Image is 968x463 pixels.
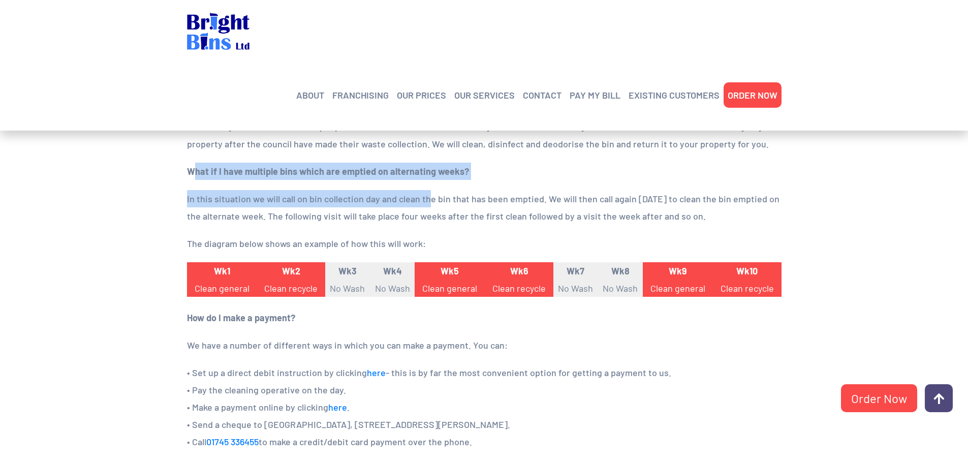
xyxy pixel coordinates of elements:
td: Clean recycle [257,280,325,297]
th: Wk8 [598,262,643,280]
th: Wk10 [713,262,781,280]
a: PAY MY BILL [570,87,620,103]
li: • Call to make a credit/debit card payment over the phone. [187,433,782,450]
td: Clean general [415,280,485,297]
th: Wk2 [257,262,325,280]
a: OUR PRICES [397,87,446,103]
td: No Wash [370,280,415,297]
td: No Wash [598,280,643,297]
p: We have a number of different ways in which you can make a payment. You can: [187,336,782,354]
th: Wk9 [643,262,713,280]
strong: What if I have multiple bins which are emptied on alternating weeks? [187,166,469,177]
a: EXISTING CUSTOMERS [629,87,720,103]
a: here [367,367,386,378]
a: OUR SERVICES [454,87,515,103]
th: Wk7 [553,262,598,280]
a: ABOUT [296,87,324,103]
a: FRANCHISING [332,87,389,103]
td: No Wash [553,280,598,297]
th: Wk3 [325,262,370,280]
td: Clean recycle [713,280,781,297]
strong: How do I make a payment? [187,312,295,323]
td: Clean general [643,280,713,297]
p: In this situation we will call on bin collection day and clean the bin that has been emptied. We ... [187,190,782,225]
a: CONTACT [523,87,561,103]
p: The diagram below shows an example of how this will work: [187,235,782,252]
th: Wk6 [485,262,553,280]
p: Don’t worry; we understand that people cannot be at home at all times. All you need to do is leav... [187,118,782,152]
th: Wk1 [187,262,257,280]
th: Wk4 [370,262,415,280]
td: Clean recycle [485,280,553,297]
li: • Send a cheque to [GEOGRAPHIC_DATA], [STREET_ADDRESS][PERSON_NAME]. [187,416,782,433]
a: here [328,402,347,413]
li: • Make a payment online by clicking . [187,398,782,416]
li: • Pay the cleaning operative on the day. [187,381,782,398]
a: 01745 336455 [206,436,259,447]
li: • Set up a direct debit instruction by clicking - this is by far the most convenient option for g... [187,364,782,381]
a: ORDER NOW [728,87,777,103]
td: No Wash [325,280,370,297]
th: Wk5 [415,262,485,280]
td: Clean general [187,280,257,297]
a: Order Now [841,384,917,412]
